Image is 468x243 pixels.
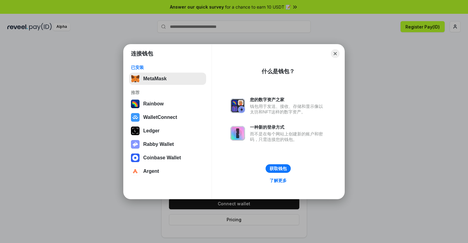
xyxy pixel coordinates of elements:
button: WalletConnect [129,111,206,123]
div: Rainbow [143,101,164,107]
img: svg+xml,%3Csvg%20xmlns%3D%22http%3A%2F%2Fwww.w3.org%2F2000%2Fsvg%22%20fill%3D%22none%22%20viewBox... [230,126,245,141]
button: Rabby Wallet [129,138,206,150]
div: 而不是在每个网站上创建新的账户和密码，只需连接您的钱包。 [250,131,326,142]
div: 钱包用于发送、接收、存储和显示像以太坊和NFT这样的数字资产。 [250,104,326,115]
img: svg+xml,%3Csvg%20xmlns%3D%22http%3A%2F%2Fwww.w3.org%2F2000%2Fsvg%22%20width%3D%2228%22%20height%3... [131,127,140,135]
button: Close [331,49,339,58]
div: 推荐 [131,90,204,95]
div: 已安装 [131,65,204,70]
h1: 连接钱包 [131,50,153,57]
img: svg+xml,%3Csvg%20width%3D%2228%22%20height%3D%2228%22%20viewBox%3D%220%200%2028%2028%22%20fill%3D... [131,113,140,122]
div: Argent [143,169,159,174]
div: MetaMask [143,76,167,82]
img: svg+xml,%3Csvg%20fill%3D%22none%22%20height%3D%2233%22%20viewBox%3D%220%200%2035%2033%22%20width%... [131,74,140,83]
button: 获取钱包 [266,164,291,173]
div: 什么是钱包？ [262,68,295,75]
img: svg+xml,%3Csvg%20xmlns%3D%22http%3A%2F%2Fwww.w3.org%2F2000%2Fsvg%22%20fill%3D%22none%22%20viewBox... [131,140,140,149]
div: 了解更多 [270,178,287,183]
button: Coinbase Wallet [129,152,206,164]
img: svg+xml,%3Csvg%20width%3D%2228%22%20height%3D%2228%22%20viewBox%3D%220%200%2028%2028%22%20fill%3D... [131,154,140,162]
div: 您的数字资产之家 [250,97,326,102]
button: Argent [129,165,206,177]
div: WalletConnect [143,115,177,120]
div: 一种新的登录方式 [250,124,326,130]
button: MetaMask [129,73,206,85]
a: 了解更多 [266,177,290,184]
img: svg+xml,%3Csvg%20width%3D%22120%22%20height%3D%22120%22%20viewBox%3D%220%200%20120%20120%22%20fil... [131,100,140,108]
div: 获取钱包 [270,166,287,171]
div: Coinbase Wallet [143,155,181,161]
button: Rainbow [129,98,206,110]
div: Ledger [143,128,159,134]
img: svg+xml,%3Csvg%20width%3D%2228%22%20height%3D%2228%22%20viewBox%3D%220%200%2028%2028%22%20fill%3D... [131,167,140,176]
button: Ledger [129,125,206,137]
img: svg+xml,%3Csvg%20xmlns%3D%22http%3A%2F%2Fwww.w3.org%2F2000%2Fsvg%22%20fill%3D%22none%22%20viewBox... [230,98,245,113]
div: Rabby Wallet [143,142,174,147]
